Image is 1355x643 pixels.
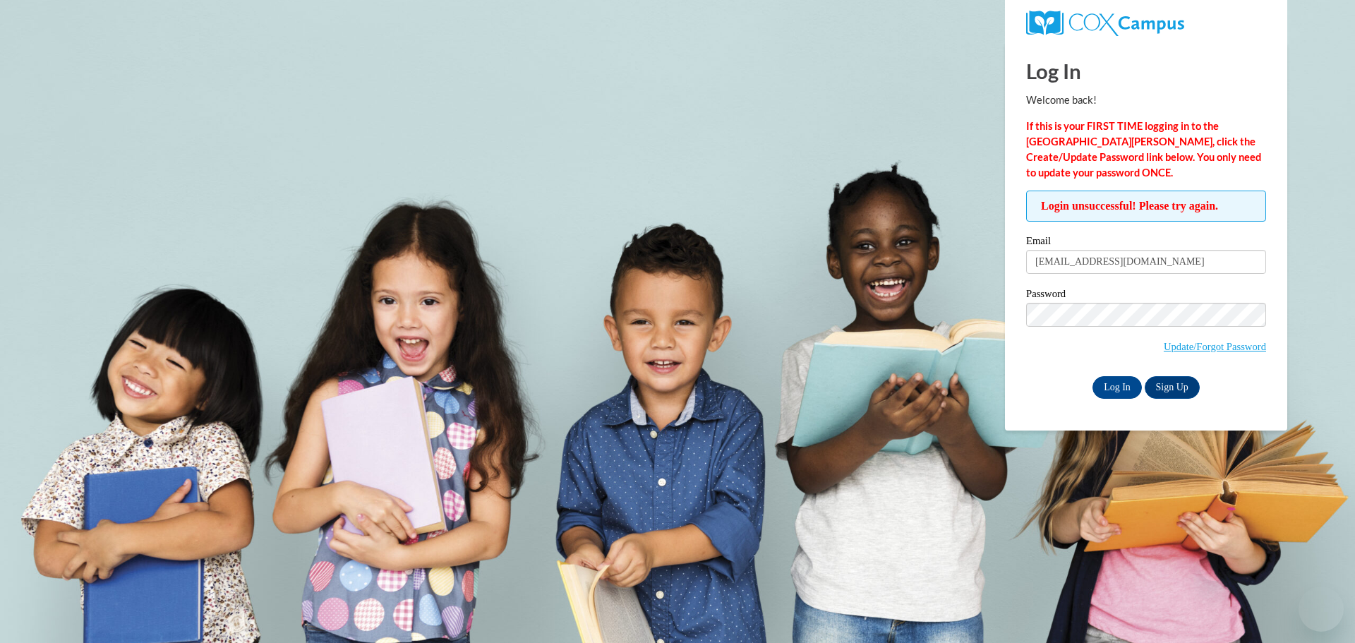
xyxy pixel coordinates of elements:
[1026,56,1266,85] h1: Log In
[1026,92,1266,108] p: Welcome back!
[1164,341,1266,352] a: Update/Forgot Password
[1026,236,1266,250] label: Email
[1145,376,1200,399] a: Sign Up
[1026,191,1266,222] span: Login unsuccessful! Please try again.
[1299,587,1344,632] iframe: Button to launch messaging window
[1200,553,1228,581] iframe: Close message
[1026,11,1184,36] img: COX Campus
[1026,11,1266,36] a: COX Campus
[1026,289,1266,303] label: Password
[1092,376,1142,399] input: Log In
[1026,120,1261,179] strong: If this is your FIRST TIME logging in to the [GEOGRAPHIC_DATA][PERSON_NAME], click the Create/Upd...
